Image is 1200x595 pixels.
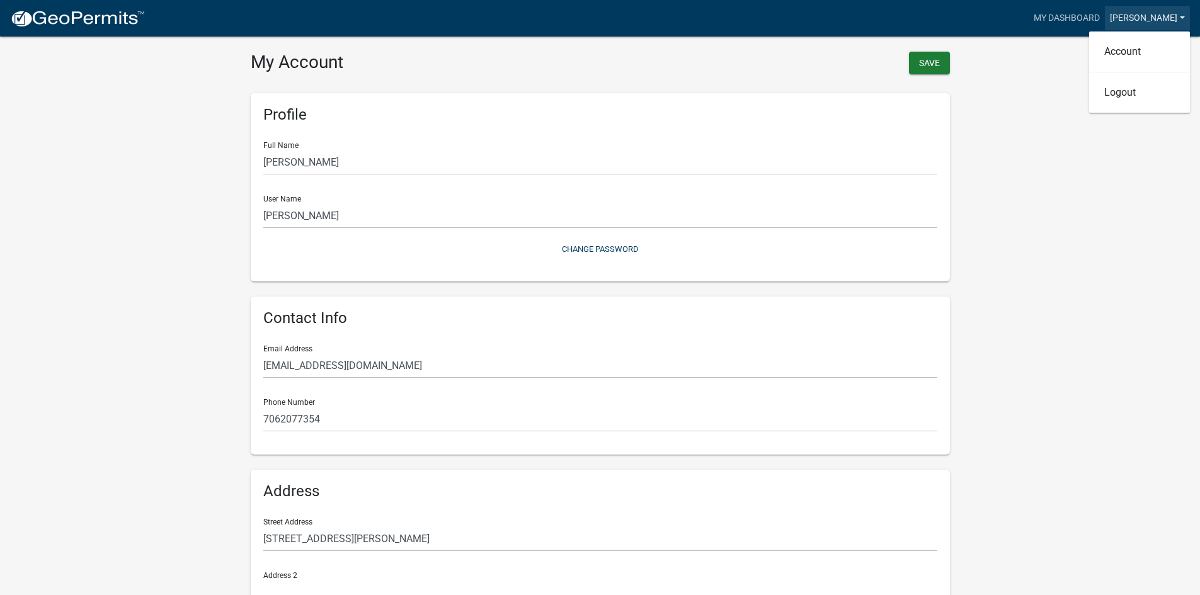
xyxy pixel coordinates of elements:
[251,52,591,73] h3: My Account
[1089,31,1190,113] div: [PERSON_NAME]
[1029,6,1105,30] a: My Dashboard
[1089,37,1190,67] a: Account
[263,482,937,501] h6: Address
[263,106,937,124] h6: Profile
[263,309,937,327] h6: Contact Info
[1089,77,1190,108] a: Logout
[1105,6,1190,30] a: [PERSON_NAME]
[909,52,950,74] button: Save
[263,239,937,259] button: Change Password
